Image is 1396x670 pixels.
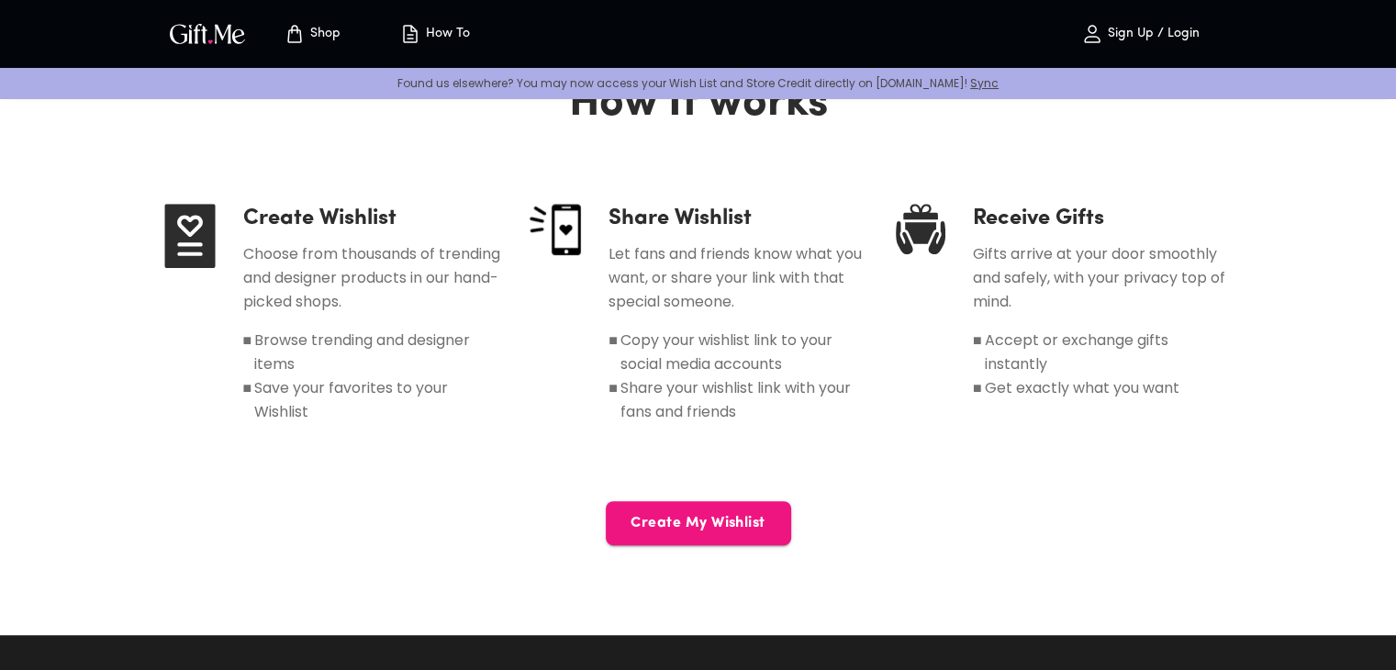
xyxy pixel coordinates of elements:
h4: Create Wishlist [243,204,501,233]
h6: Accept or exchange gifts instantly [984,329,1232,376]
span: Create My Wishlist [606,513,791,533]
img: receive-gifts.svg [896,204,945,254]
button: Sign Up / Login [1049,5,1233,63]
h6: Let fans and friends know what you want, or share your link with that special someone. [609,242,866,314]
h6: Browse trending and designer items [254,329,500,376]
button: GiftMe Logo [164,23,251,45]
h6: ■ [243,376,252,424]
p: How To [421,27,470,42]
img: create-wishlist.svg [164,204,216,268]
button: Create My Wishlist [606,501,791,545]
h6: ■ [243,329,252,376]
h6: Choose from thousands of trending and designer products in our hand-picked shops. [243,242,501,314]
h2: How It works [164,77,1233,130]
h6: ■ [973,376,982,400]
h6: ■ [609,329,618,376]
img: how-to.svg [399,23,421,45]
img: GiftMe Logo [166,20,249,47]
button: How To [385,5,486,63]
img: share-wishlist.png [530,204,581,255]
h6: ■ [973,329,982,376]
h6: Share your wishlist link with your fans and friends [620,376,866,424]
a: Sync [970,75,999,91]
h6: Get exactly what you want [984,376,1178,400]
h6: Copy your wishlist link to your social media accounts [620,329,866,376]
h6: Save your favorites to your Wishlist [254,376,500,424]
h4: Receive Gifts [973,204,1233,233]
button: Store page [262,5,363,63]
p: Shop [306,27,341,42]
h6: Gifts arrive at your door smoothly and safely, with your privacy top of mind. [973,242,1233,314]
h6: ■ [609,376,618,424]
p: Found us elsewhere? You may now access your Wish List and Store Credit directly on [DOMAIN_NAME]! [15,75,1381,91]
p: Sign Up / Login [1103,27,1200,42]
h4: Share Wishlist [609,204,866,233]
